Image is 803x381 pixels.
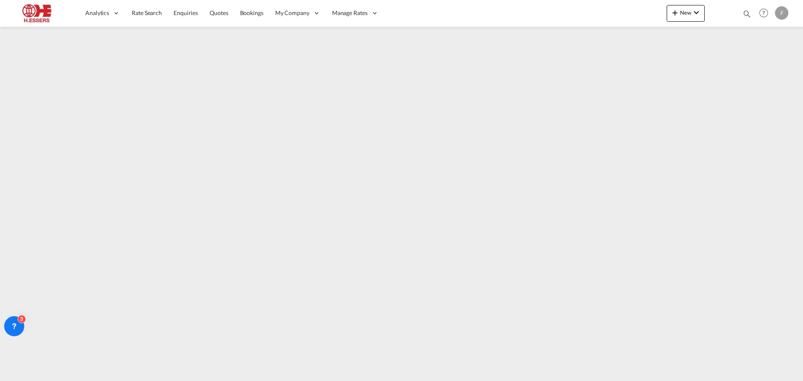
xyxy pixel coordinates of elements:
[742,9,752,18] md-icon: icon-magnify
[210,9,228,16] span: Quotes
[775,6,788,20] div: F
[670,9,701,16] span: New
[742,9,752,22] div: icon-magnify
[132,9,162,16] span: Rate Search
[275,9,309,17] span: My Company
[670,8,680,18] md-icon: icon-plus 400-fg
[85,9,109,17] span: Analytics
[13,4,69,23] img: 690005f0ba9d11ee90968bb23dcea500.JPG
[240,9,263,16] span: Bookings
[332,9,368,17] span: Manage Rates
[691,8,701,18] md-icon: icon-chevron-down
[757,6,775,21] div: Help
[667,5,705,22] button: icon-plus 400-fgNewicon-chevron-down
[757,6,771,20] span: Help
[174,9,198,16] span: Enquiries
